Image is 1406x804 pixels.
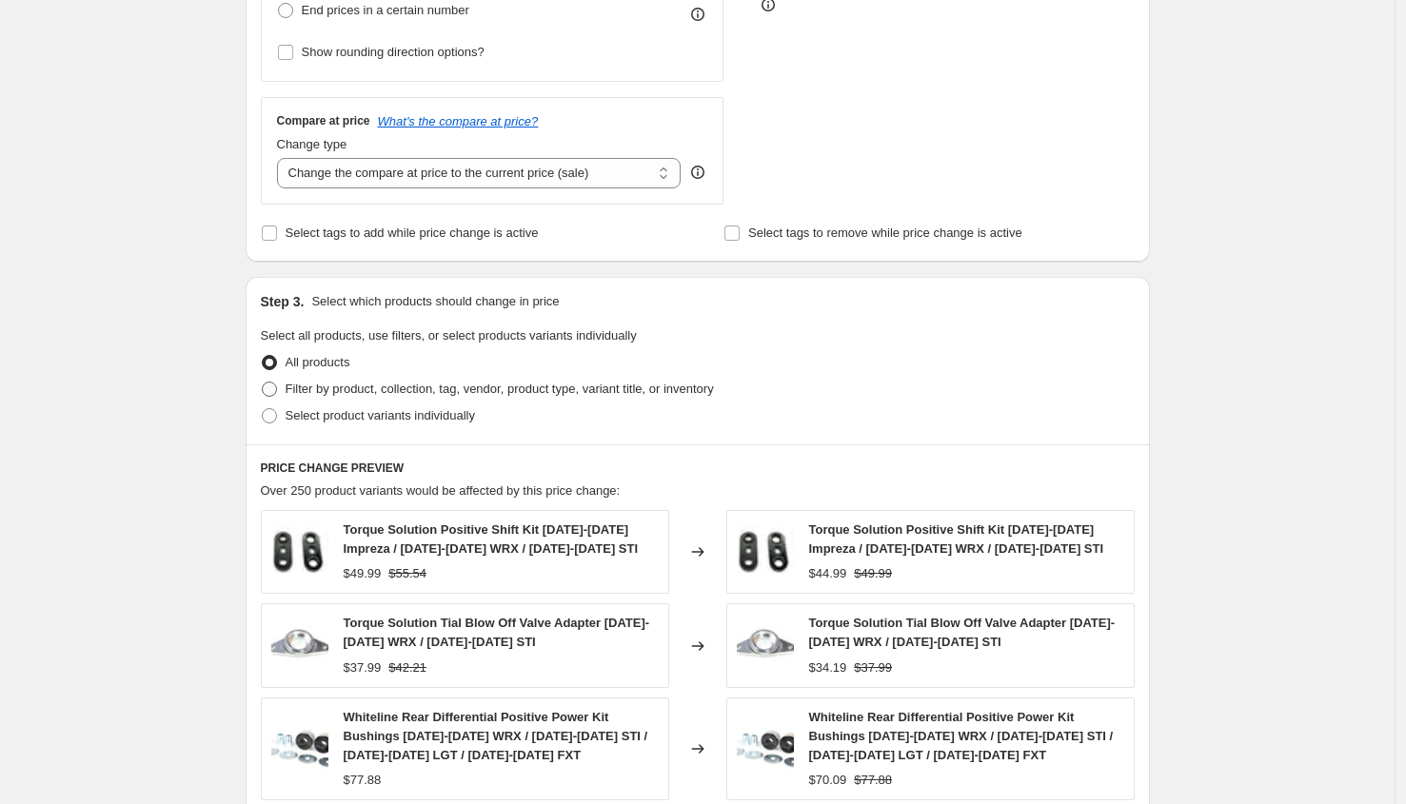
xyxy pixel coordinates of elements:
[302,45,485,59] span: Show rounding direction options?
[854,564,892,583] strike: $49.99
[261,292,305,311] h2: Step 3.
[854,658,892,677] strike: $37.99
[286,355,350,369] span: All products
[737,523,794,580] img: torque-solution-positive-shift-kit-1993-2007-impreza-2002-2007-wrx-2004-2007-sti-ts-su-psk-815240...
[344,771,382,790] div: $77.88
[286,382,714,396] span: Filter by product, collection, tag, vendor, product type, variant title, or inventory
[388,564,426,583] strike: $55.54
[344,564,382,583] div: $49.99
[748,226,1022,240] span: Select tags to remove while price change is active
[261,328,637,343] span: Select all products, use filters, or select products variants individually
[344,616,650,649] span: Torque Solution Tial Blow Off Valve Adapter [DATE]-[DATE] WRX / [DATE]-[DATE] STI
[261,483,621,498] span: Over 250 product variants would be affected by this price change:
[277,113,370,128] h3: Compare at price
[809,771,847,790] div: $70.09
[271,720,328,777] img: whiteline-rear-differential-positive-power-kit-bushings-2008-2014-wrx-2008-2014-sti-2005-2009-lgt...
[271,523,328,580] img: torque-solution-positive-shift-kit-1993-2007-impreza-2002-2007-wrx-2004-2007-sti-ts-su-psk-815240...
[286,408,475,422] span: Select product variants individually
[277,137,347,151] span: Change type
[311,292,559,311] p: Select which products should change in price
[344,710,648,762] span: Whiteline Rear Differential Positive Power Kit Bushings [DATE]-[DATE] WRX / [DATE]-[DATE] STI / [...
[378,114,539,128] button: What's the compare at price?
[271,618,328,675] img: torque-solution-tial-blow-off-valve-adapter-2002-2007-wrx-2004-2021-sti-ts-su-tial-673857_80x.jpg
[261,461,1135,476] h6: PRICE CHANGE PREVIEW
[737,720,794,777] img: whiteline-rear-differential-positive-power-kit-bushings-2008-2014-wrx-2008-2014-sti-2005-2009-lgt...
[344,658,382,677] div: $37.99
[809,616,1116,649] span: Torque Solution Tial Blow Off Valve Adapter [DATE]-[DATE] WRX / [DATE]-[DATE] STI
[737,618,794,675] img: torque-solution-tial-blow-off-valve-adapter-2002-2007-wrx-2004-2021-sti-ts-su-tial-673857_80x.jpg
[286,226,539,240] span: Select tags to add while price change is active
[302,3,469,17] span: End prices in a certain number
[809,564,847,583] div: $44.99
[854,771,892,790] strike: $77.88
[688,163,707,182] div: help
[809,710,1114,762] span: Whiteline Rear Differential Positive Power Kit Bushings [DATE]-[DATE] WRX / [DATE]-[DATE] STI / [...
[809,658,847,677] div: $34.19
[344,522,639,556] span: Torque Solution Positive Shift Kit [DATE]-[DATE] Impreza / [DATE]-[DATE] WRX / [DATE]-[DATE] STI
[388,658,426,677] strike: $42.21
[809,522,1104,556] span: Torque Solution Positive Shift Kit [DATE]-[DATE] Impreza / [DATE]-[DATE] WRX / [DATE]-[DATE] STI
